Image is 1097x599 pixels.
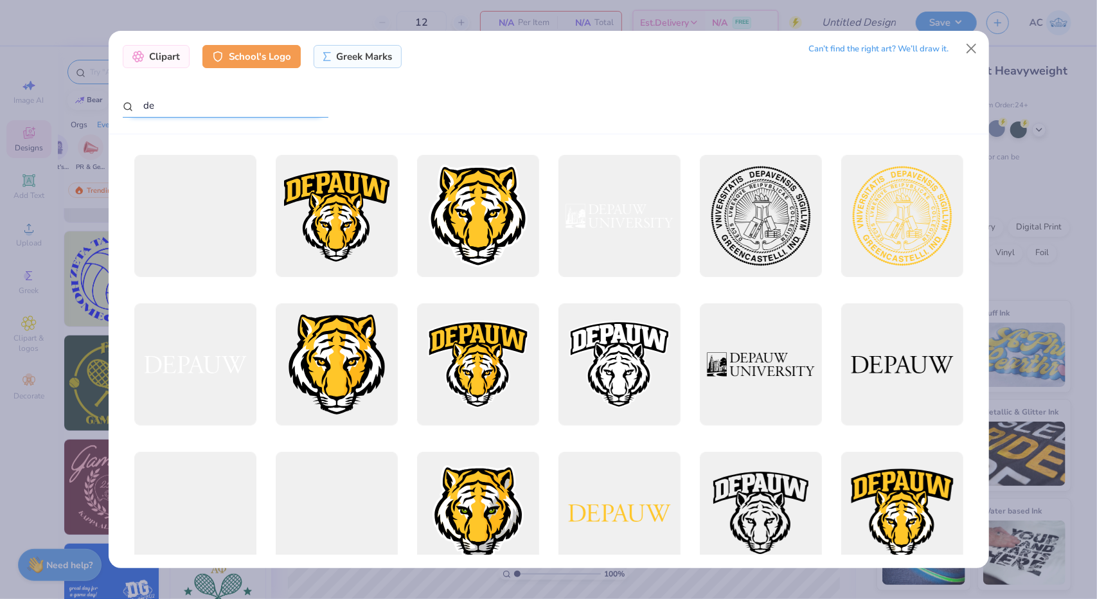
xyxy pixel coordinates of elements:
[314,45,402,68] div: Greek Marks
[123,45,190,68] div: Clipart
[202,45,301,68] div: School's Logo
[808,38,949,60] div: Can’t find the right art? We’ll draw it.
[959,36,983,60] button: Close
[123,94,328,118] input: Search by name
